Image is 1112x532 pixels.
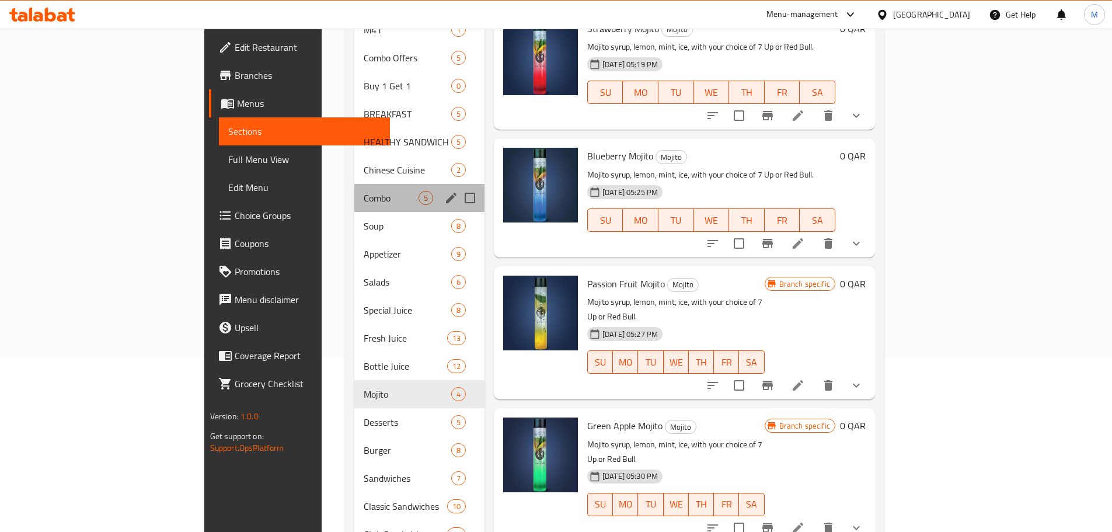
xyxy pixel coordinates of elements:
div: items [451,79,466,93]
div: Salads [364,275,451,289]
div: Sandwiches7 [354,464,484,492]
h6: 0 QAR [840,276,866,292]
div: BREAKFAST [364,107,451,121]
span: Coupons [235,237,381,251]
span: 9 [452,249,465,260]
span: Promotions [235,265,381,279]
button: Branch-specific-item [754,230,782,258]
div: M41 [364,23,451,37]
button: WE [694,81,730,104]
span: Sandwiches [364,471,451,485]
div: HEALTHY SANDWICH [364,135,451,149]
img: Strawberry Mojito [503,20,578,95]
span: Branch specific [775,420,835,432]
span: SA [744,496,759,513]
span: M [1091,8,1098,21]
span: Green Apple Mojito [587,417,663,434]
div: items [451,275,466,289]
button: delete [814,230,842,258]
span: Upsell [235,321,381,335]
div: Mojito [667,278,699,292]
button: SU [587,208,623,232]
div: Combo5edit [354,184,484,212]
div: Bottle Juice12 [354,352,484,380]
div: Burger [364,443,451,457]
span: Menu disclaimer [235,293,381,307]
span: WE [668,496,684,513]
span: TH [734,84,760,101]
h6: 0 QAR [840,418,866,434]
button: show more [842,102,870,130]
button: FR [765,208,800,232]
span: FR [769,212,796,229]
span: SU [592,84,618,101]
span: TU [663,212,689,229]
span: FR [719,496,734,513]
span: MO [628,84,654,101]
span: SA [744,354,759,371]
img: Blueberry Mojito [503,148,578,222]
span: [DATE] 05:27 PM [598,329,663,340]
span: MO [618,496,633,513]
span: Combo Offers [364,51,451,65]
span: WE [699,84,725,101]
span: Desserts [364,415,451,429]
span: TH [734,212,760,229]
svg: Show Choices [849,378,863,392]
a: Sections [219,117,390,145]
button: WE [664,350,689,374]
a: Edit Menu [219,173,390,201]
h6: 0 QAR [840,20,866,37]
span: 13 [448,333,465,344]
button: SA [739,350,764,374]
div: items [451,471,466,485]
span: 0 [452,81,465,92]
span: Edit Restaurant [235,40,381,54]
span: Combo [364,191,419,205]
span: Version: [210,409,239,424]
span: Soup [364,219,451,233]
span: Select to update [727,231,751,256]
span: SA [804,84,831,101]
span: [DATE] 05:19 PM [598,59,663,70]
button: show more [842,371,870,399]
div: items [451,23,466,37]
span: TU [663,84,689,101]
span: WE [699,212,725,229]
a: Menus [209,89,390,117]
span: Classic Sandwiches [364,499,447,513]
button: sort-choices [699,230,727,258]
div: Mojito [656,150,687,164]
button: Branch-specific-item [754,371,782,399]
span: Mojito [364,387,451,401]
span: 8 [452,221,465,232]
div: items [451,247,466,261]
img: Green Apple Mojito [503,418,578,492]
button: MO [613,493,638,516]
button: TU [658,81,694,104]
a: Menu disclaimer [209,286,390,314]
button: FR [714,350,739,374]
div: items [447,331,466,345]
div: items [451,163,466,177]
span: 5 [452,137,465,148]
a: Choice Groups [209,201,390,230]
span: Buy 1 Get 1 [364,79,451,93]
span: 4 [452,389,465,400]
span: Select to update [727,103,751,128]
span: 5 [452,109,465,120]
button: sort-choices [699,102,727,130]
button: MO [623,81,658,104]
div: Salads6 [354,268,484,296]
div: items [451,303,466,317]
button: show more [842,230,870,258]
span: Mojito [665,420,696,434]
p: Mojito syrup, lemon, mint, ice, with your choice of 7 Up or Red Bull. [587,168,835,182]
a: Branches [209,61,390,89]
a: Support.OpsPlatform [210,440,284,455]
svg: Show Choices [849,237,863,251]
span: 10 [448,501,465,512]
span: 5 [419,193,433,204]
span: Appetizer [364,247,451,261]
